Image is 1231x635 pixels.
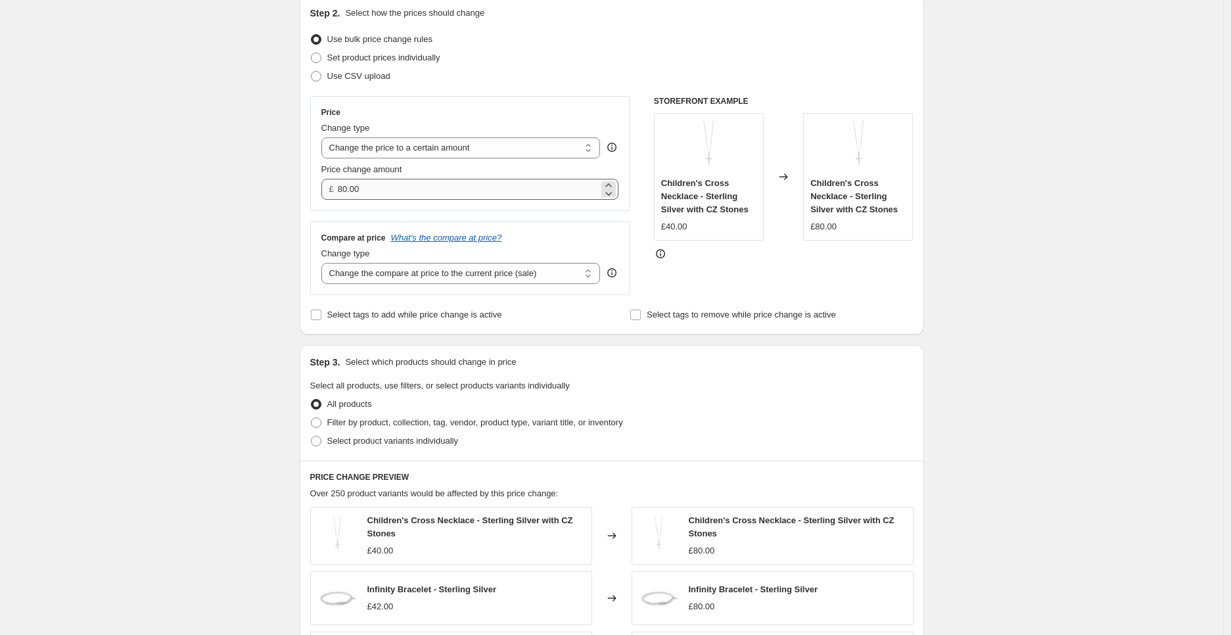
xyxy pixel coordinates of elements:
div: £80.00 [810,220,837,233]
span: Filter by product, collection, tag, vendor, product type, variant title, or inventory [327,417,623,427]
h2: Step 2. [310,7,340,20]
div: £40.00 [367,544,394,557]
span: Infinity Bracelet - Sterling Silver [689,584,818,594]
span: Change type [321,248,370,258]
span: All products [327,399,372,409]
span: Children's Cross Necklace - Sterling Silver with CZ Stones [689,515,894,538]
span: Price change amount [321,164,402,174]
img: rockabye-baby-cross-necklace-sterling-silver-with-cz-stones-531265_80x.jpg [317,516,357,555]
span: Select tags to remove while price change is active [647,310,836,319]
input: 80.00 [338,179,599,200]
span: Infinity Bracelet - Sterling Silver [367,584,497,594]
span: Over 250 product variants would be affected by this price change: [310,488,559,498]
div: help [605,266,618,279]
img: infinity-blet-whit_80x.jpg [317,578,357,618]
button: What's the compare at price? [391,233,502,243]
p: Select which products should change in price [345,356,516,369]
img: infinity-blet-whit_80x.jpg [639,578,678,618]
img: rockabye-baby-cross-necklace-sterling-silver-with-cz-stones-531265_80x.jpg [682,120,735,173]
h3: Compare at price [321,233,386,243]
span: Children's Cross Necklace - Sterling Silver with CZ Stones [661,178,749,214]
h3: Price [321,107,340,118]
img: rockabye-baby-cross-necklace-sterling-silver-with-cz-stones-531265_80x.jpg [832,120,885,173]
span: Set product prices individually [327,53,440,62]
div: £40.00 [661,220,687,233]
span: Select product variants individually [327,436,458,446]
span: Use bulk price change rules [327,34,432,44]
h6: STOREFRONT EXAMPLE [654,96,914,106]
div: £42.00 [367,600,394,613]
h2: Step 3. [310,356,340,369]
span: Use CSV upload [327,71,390,81]
p: Select how the prices should change [345,7,484,20]
h6: PRICE CHANGE PREVIEW [310,472,914,482]
img: rockabye-baby-cross-necklace-sterling-silver-with-cz-stones-531265_80x.jpg [639,516,678,555]
div: £80.00 [689,544,715,557]
div: help [605,141,618,154]
span: Select all products, use filters, or select products variants individually [310,381,570,390]
span: Select tags to add while price change is active [327,310,502,319]
span: Children's Cross Necklace - Sterling Silver with CZ Stones [810,178,898,214]
span: Children's Cross Necklace - Sterling Silver with CZ Stones [367,515,573,538]
div: £80.00 [689,600,715,613]
span: Change type [321,123,370,133]
span: £ [329,184,334,194]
